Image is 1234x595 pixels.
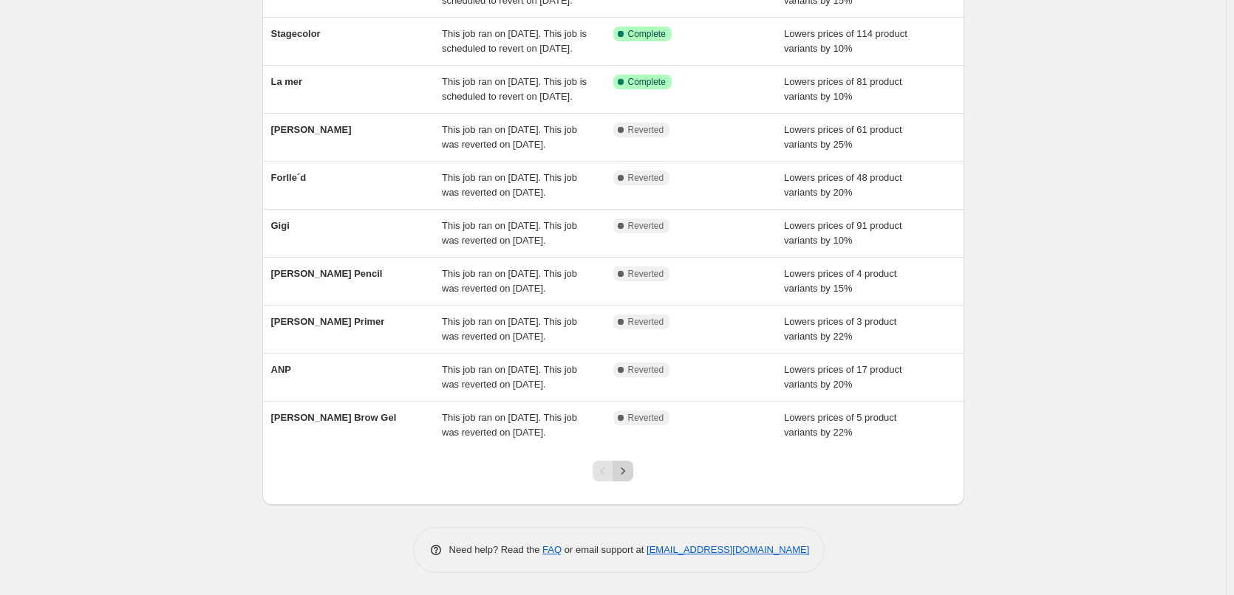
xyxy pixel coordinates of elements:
[442,268,577,294] span: This job ran on [DATE]. This job was reverted on [DATE].
[628,28,666,40] span: Complete
[628,76,666,88] span: Complete
[442,28,587,54] span: This job ran on [DATE]. This job is scheduled to revert on [DATE].
[442,220,577,246] span: This job ran on [DATE]. This job was reverted on [DATE].
[442,172,577,198] span: This job ran on [DATE]. This job was reverted on [DATE].
[784,412,896,438] span: Lowers prices of 5 product variants by 22%
[628,220,664,232] span: Reverted
[784,76,902,102] span: Lowers prices of 81 product variants by 10%
[271,124,352,135] span: [PERSON_NAME]
[442,364,577,390] span: This job ran on [DATE]. This job was reverted on [DATE].
[271,172,307,183] span: Forlle´d
[542,544,562,555] a: FAQ
[442,76,587,102] span: This job ran on [DATE]. This job is scheduled to revert on [DATE].
[442,124,577,150] span: This job ran on [DATE]. This job was reverted on [DATE].
[442,316,577,342] span: This job ran on [DATE]. This job was reverted on [DATE].
[784,28,907,54] span: Lowers prices of 114 product variants by 10%
[628,124,664,136] span: Reverted
[593,461,633,481] nav: Pagination
[271,268,383,279] span: [PERSON_NAME] Pencil
[784,268,896,294] span: Lowers prices of 4 product variants by 15%
[784,124,902,150] span: Lowers prices of 61 product variants by 25%
[628,364,664,376] span: Reverted
[442,412,577,438] span: This job ran on [DATE]. This job was reverted on [DATE].
[562,544,647,555] span: or email support at
[271,28,321,39] span: Stagecolor
[628,412,664,424] span: Reverted
[449,544,543,555] span: Need help? Read the
[628,172,664,184] span: Reverted
[271,220,290,231] span: Gigi
[784,220,902,246] span: Lowers prices of 91 product variants by 10%
[271,364,291,375] span: ANP
[271,316,385,327] span: [PERSON_NAME] Primer
[613,461,633,481] button: Next
[271,76,303,87] span: La mer
[784,316,896,342] span: Lowers prices of 3 product variants by 22%
[647,544,809,555] a: [EMAIL_ADDRESS][DOMAIN_NAME]
[784,172,902,198] span: Lowers prices of 48 product variants by 20%
[628,316,664,328] span: Reverted
[784,364,902,390] span: Lowers prices of 17 product variants by 20%
[628,268,664,280] span: Reverted
[271,412,397,423] span: [PERSON_NAME] Brow Gel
